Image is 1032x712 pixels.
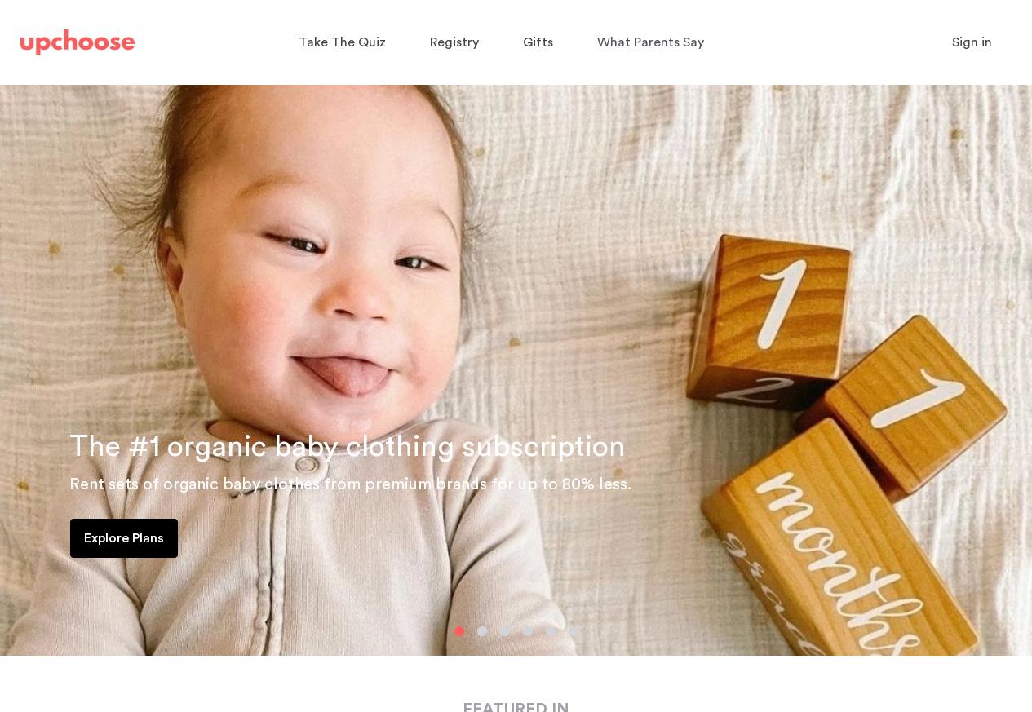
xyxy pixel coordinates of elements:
[299,36,386,49] span: Take The Quiz
[952,36,992,49] span: Sign in
[20,26,135,60] a: UpChoose
[430,27,484,59] a: Registry
[523,36,553,49] span: Gifts
[299,27,391,59] a: Take The Quiz
[523,27,558,59] a: Gifts
[430,36,479,49] span: Registry
[932,26,1012,59] button: Sign in
[20,29,135,55] img: UpChoose
[597,27,709,59] a: What Parents Say
[597,36,704,49] span: What Parents Say
[70,519,178,558] a: Explore Plans
[69,471,1012,498] p: Rent sets of organic baby clothes from premium brands for up to 80% less.
[84,528,164,548] p: Explore Plans
[69,432,626,462] span: The #1 organic baby clothing subscription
